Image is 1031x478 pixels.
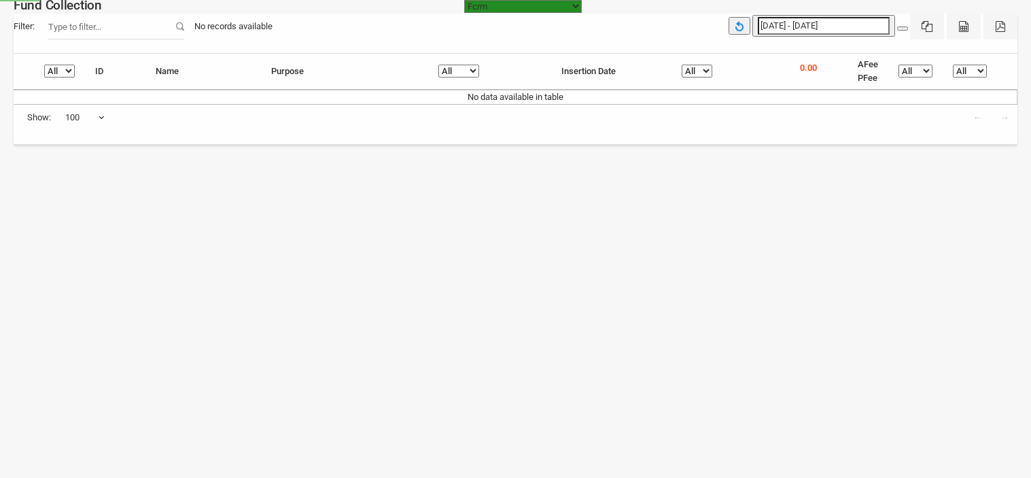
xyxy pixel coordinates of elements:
a: ← [964,105,990,131]
input: Filter: [48,14,184,39]
div: No records available [184,14,283,39]
th: Purpose [261,54,429,90]
th: ID [85,54,145,90]
td: No data available in table [14,90,1017,104]
p: 0.00 [800,61,817,75]
button: Pdf [983,14,1017,39]
a: → [992,105,1017,131]
button: Excel [910,14,944,39]
th: Insertion Date [551,54,671,90]
th: Name [145,54,261,90]
span: 100 [65,111,105,124]
li: PFee [858,71,878,85]
li: AFee [858,58,878,71]
button: CSV [947,14,981,39]
span: 100 [65,105,105,131]
span: Show: [27,111,51,124]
